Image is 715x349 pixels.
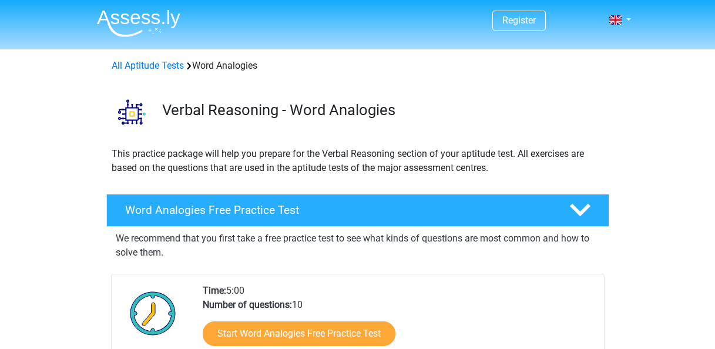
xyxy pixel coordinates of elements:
[502,15,536,26] a: Register
[203,285,226,296] b: Time:
[102,194,614,227] a: Word Analogies Free Practice Test
[123,284,183,343] img: Clock
[107,87,157,137] img: word analogies
[125,203,550,217] h4: Word Analogies Free Practice Test
[203,299,292,310] b: Number of questions:
[107,59,609,73] div: Word Analogies
[162,101,600,119] h3: Verbal Reasoning - Word Analogies
[112,147,604,175] p: This practice package will help you prepare for the Verbal Reasoning section of your aptitude tes...
[112,60,184,71] a: All Aptitude Tests
[97,9,180,37] img: Assessly
[116,231,600,260] p: We recommend that you first take a free practice test to see what kinds of questions are most com...
[203,321,395,346] a: Start Word Analogies Free Practice Test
